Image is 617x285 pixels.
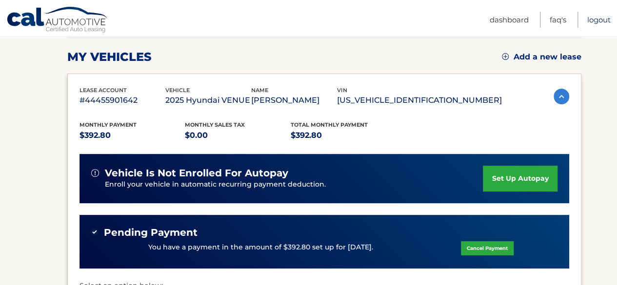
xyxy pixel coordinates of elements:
[461,241,514,255] a: Cancel Payment
[6,6,109,35] a: Cal Automotive
[80,87,127,94] span: lease account
[91,169,99,177] img: alert-white.svg
[337,94,502,107] p: [US_VEHICLE_IDENTIFICATION_NUMBER]
[91,228,98,235] img: check-green.svg
[587,12,611,28] a: Logout
[185,129,291,142] p: $0.00
[80,94,165,107] p: #44455901642
[251,94,337,107] p: [PERSON_NAME]
[554,89,569,104] img: accordion-active.svg
[251,87,268,94] span: name
[105,167,288,179] span: vehicle is not enrolled for autopay
[80,121,137,128] span: Monthly Payment
[483,166,557,191] a: set up autopay
[337,87,347,94] span: vin
[148,242,373,253] p: You have a payment in the amount of $392.80 set up for [DATE].
[165,94,251,107] p: 2025 Hyundai VENUE
[291,129,397,142] p: $392.80
[291,121,368,128] span: Total Monthly Payment
[502,52,581,62] a: Add a new lease
[550,12,566,28] a: FAQ's
[80,129,185,142] p: $392.80
[67,50,152,64] h2: my vehicles
[502,53,509,60] img: add.svg
[105,179,483,190] p: Enroll your vehicle in automatic recurring payment deduction.
[165,87,190,94] span: vehicle
[104,227,198,239] span: Pending Payment
[185,121,245,128] span: Monthly sales Tax
[490,12,529,28] a: Dashboard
